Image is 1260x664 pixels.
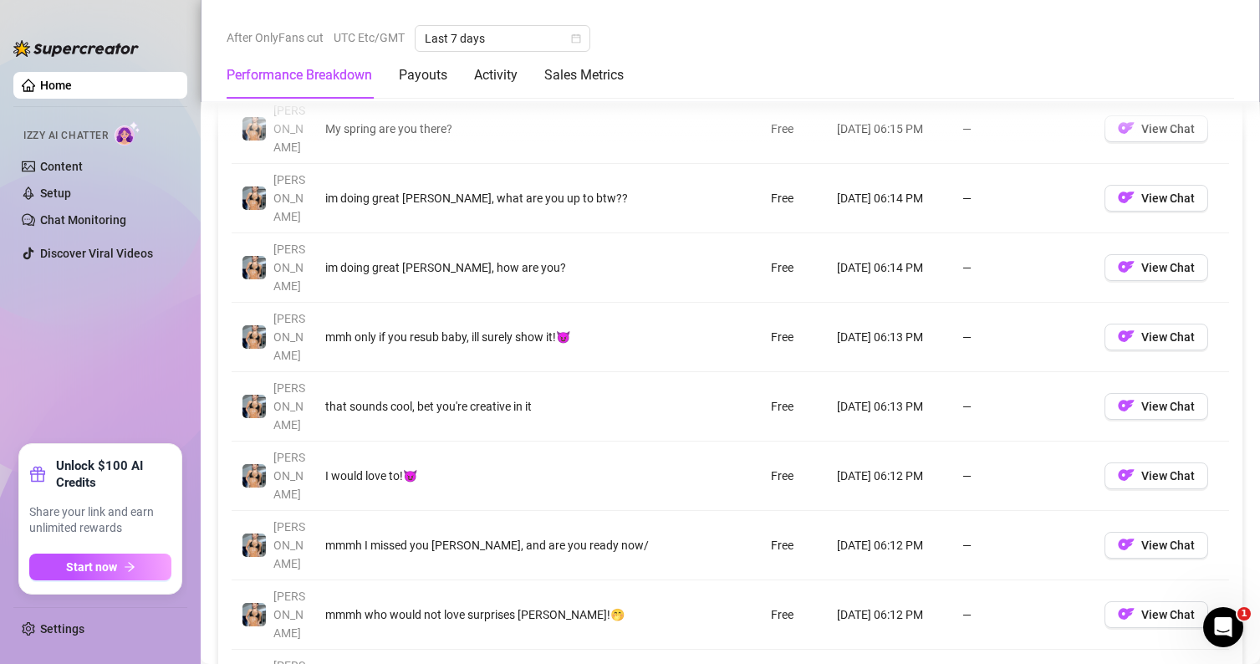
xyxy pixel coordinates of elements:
[1118,189,1135,206] img: OF
[761,372,827,442] td: Free
[1141,330,1195,344] span: View Chat
[1141,400,1195,413] span: View Chat
[1104,462,1208,489] button: OFView Chat
[952,580,1094,650] td: —
[761,303,827,372] td: Free
[761,164,827,233] td: Free
[827,442,952,511] td: [DATE] 06:12 PM
[827,580,952,650] td: [DATE] 06:12 PM
[827,303,952,372] td: [DATE] 06:13 PM
[273,243,305,293] span: [PERSON_NAME]
[242,186,266,210] img: Veronica
[474,65,518,85] div: Activity
[1104,195,1208,208] a: OFView Chat
[334,25,405,50] span: UTC Etc/GMT
[325,467,678,485] div: I would love to!😈
[827,164,952,233] td: [DATE] 06:14 PM
[827,372,952,442] td: [DATE] 06:13 PM
[40,186,71,200] a: Setup
[23,128,108,144] span: Izzy AI Chatter
[1118,467,1135,483] img: OF
[1118,328,1135,345] img: OF
[1104,532,1208,559] button: OFView Chat
[325,328,678,346] div: mmh only if you resub baby, ill surely show it!😈
[242,256,266,279] img: Veronica
[952,511,1094,580] td: —
[952,233,1094,303] td: —
[40,213,126,227] a: Chat Monitoring
[40,160,83,173] a: Content
[273,173,305,223] span: [PERSON_NAME]
[952,94,1094,164] td: —
[544,65,624,85] div: Sales Metrics
[124,561,135,573] span: arrow-right
[952,303,1094,372] td: —
[29,504,171,537] span: Share your link and earn unlimited rewards
[325,397,678,416] div: that sounds cool, bet you're creative in it
[325,536,678,554] div: mmmh I missed you [PERSON_NAME], and are you ready now/
[952,442,1094,511] td: —
[1104,264,1208,278] a: OFView Chat
[273,381,305,432] span: [PERSON_NAME]
[29,466,46,483] span: gift
[761,442,827,511] td: Free
[952,164,1094,233] td: —
[115,121,140,146] img: AI Chatter
[761,94,827,164] td: Free
[227,65,372,85] div: Performance Breakdown
[66,560,117,574] span: Start now
[1141,469,1195,483] span: View Chat
[827,233,952,303] td: [DATE] 06:14 PM
[325,189,678,207] div: im doing great [PERSON_NAME], what are you up to btw??
[1118,536,1135,553] img: OF
[1118,397,1135,414] img: OF
[40,79,72,92] a: Home
[1203,607,1243,647] iframe: Intercom live chat
[273,590,305,640] span: [PERSON_NAME]
[273,451,305,501] span: [PERSON_NAME]
[399,65,447,85] div: Payouts
[1104,472,1208,486] a: OFView Chat
[40,622,84,636] a: Settings
[325,258,678,277] div: im doing great [PERSON_NAME], how are you?
[1104,185,1208,212] button: OFView Chat
[1118,120,1135,136] img: OF
[827,511,952,580] td: [DATE] 06:12 PM
[1141,192,1195,205] span: View Chat
[325,605,678,624] div: mmmh who would not love surprises [PERSON_NAME]!🤭
[1104,254,1208,281] button: OFView Chat
[1141,261,1195,274] span: View Chat
[1118,605,1135,622] img: OF
[227,25,324,50] span: After OnlyFans cut
[952,372,1094,442] td: —
[1118,258,1135,275] img: OF
[29,554,171,580] button: Start nowarrow-right
[242,395,266,418] img: Veronica
[1104,324,1208,350] button: OFView Chat
[425,26,580,51] span: Last 7 days
[242,117,266,140] img: Veronica
[325,120,678,138] div: My spring are you there?
[571,33,581,43] span: calendar
[242,534,266,557] img: Veronica
[1104,125,1208,139] a: OFView Chat
[1104,334,1208,347] a: OFView Chat
[761,511,827,580] td: Free
[761,233,827,303] td: Free
[242,603,266,626] img: Veronica
[56,457,171,491] strong: Unlock $100 AI Credits
[242,325,266,349] img: Veronica
[40,247,153,260] a: Discover Viral Videos
[1104,403,1208,416] a: OFView Chat
[1141,122,1195,135] span: View Chat
[273,520,305,570] span: [PERSON_NAME]
[1141,539,1195,552] span: View Chat
[1104,601,1208,628] button: OFView Chat
[242,464,266,488] img: Veronica
[273,104,305,154] span: [PERSON_NAME]
[761,580,827,650] td: Free
[1141,608,1195,621] span: View Chat
[1104,611,1208,625] a: OFView Chat
[1104,115,1208,142] button: OFView Chat
[827,94,952,164] td: [DATE] 06:15 PM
